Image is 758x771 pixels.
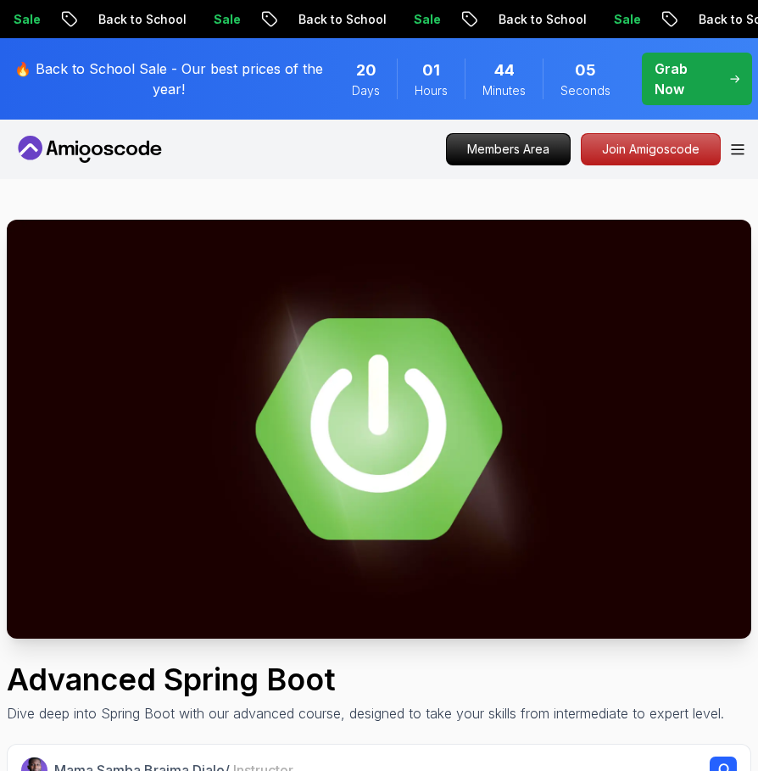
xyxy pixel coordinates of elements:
[352,82,380,99] span: Days
[560,82,610,99] span: Seconds
[400,11,454,28] p: Sale
[731,144,744,155] button: Open Menu
[494,59,515,82] span: 44 Minutes
[446,133,571,165] a: Members Area
[582,134,720,165] p: Join Amigoscode
[200,11,254,28] p: Sale
[575,59,596,82] span: 5 Seconds
[7,662,751,696] h1: Advanced Spring Boot
[422,59,440,82] span: 1 Hours
[655,59,716,99] p: Grab Now
[356,59,376,82] span: 20 Days
[415,82,448,99] span: Hours
[7,220,751,639] img: advanced-spring-boot_thumbnail
[7,703,751,724] p: Dive deep into Spring Boot with our advanced course, designed to take your skills from intermedia...
[485,11,600,28] p: Back to School
[85,11,200,28] p: Back to School
[482,82,526,99] span: Minutes
[285,11,400,28] p: Back to School
[600,11,655,28] p: Sale
[447,134,570,165] p: Members Area
[581,133,721,165] a: Join Amigoscode
[10,59,326,99] p: 🔥 Back to School Sale - Our best prices of the year!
